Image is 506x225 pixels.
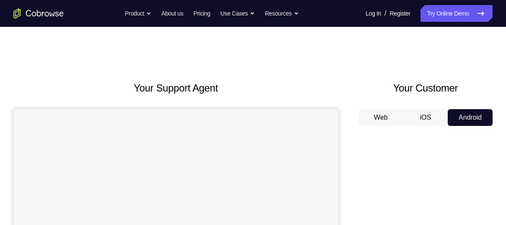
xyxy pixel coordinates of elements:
button: Web [358,109,403,126]
button: Use Cases [221,5,255,22]
h2: Your Customer [358,81,493,96]
h2: Your Support Agent [13,81,338,96]
a: About us [161,5,183,22]
button: Resources [265,5,299,22]
a: Register [390,5,410,22]
a: Pricing [193,5,210,22]
button: Product [125,5,151,22]
a: Log In [366,5,381,22]
span: / [384,8,386,18]
a: Try Online Demo [420,5,493,22]
button: Android [448,109,493,126]
a: Go to the home page [13,8,64,18]
button: iOS [403,109,448,126]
